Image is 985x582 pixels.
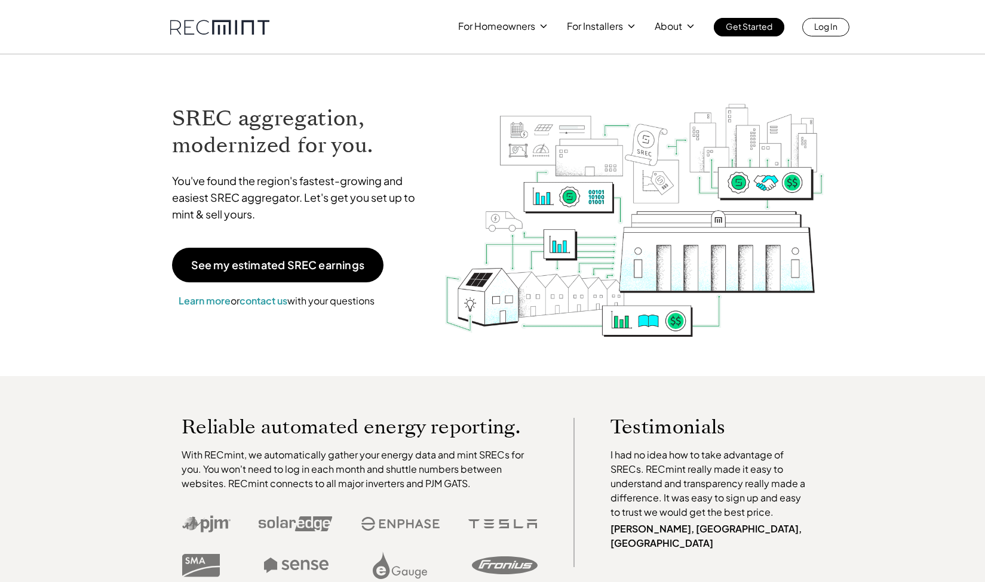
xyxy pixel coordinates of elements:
[567,18,623,35] p: For Installers
[172,105,426,159] h1: SREC aggregation, modernized for you.
[191,260,364,270] p: See my estimated SREC earnings
[172,293,381,309] p: or with your questions
[172,248,383,282] a: See my estimated SREC earnings
[182,448,538,491] p: With RECmint, we automatically gather your energy data and mint SRECs for you. You won't need to ...
[182,418,538,436] p: Reliable automated energy reporting.
[458,18,535,35] p: For Homeowners
[610,522,811,550] p: [PERSON_NAME], [GEOGRAPHIC_DATA], [GEOGRAPHIC_DATA]
[726,18,772,35] p: Get Started
[172,173,426,223] p: You've found the region's fastest-growing and easiest SREC aggregator. Let's get you set up to mi...
[444,72,825,340] img: RECmint value cycle
[610,418,788,436] p: Testimonials
[179,294,231,307] a: Learn more
[802,18,849,36] a: Log In
[655,18,682,35] p: About
[714,18,784,36] a: Get Started
[240,294,287,307] a: contact us
[610,448,811,519] p: I had no idea how to take advantage of SRECs. RECmint really made it easy to understand and trans...
[814,18,837,35] p: Log In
